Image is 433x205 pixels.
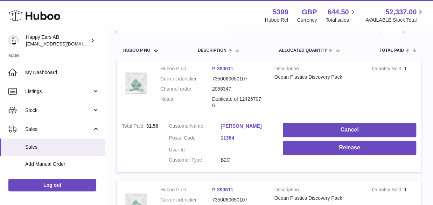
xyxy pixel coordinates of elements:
[160,65,212,72] dt: Huboo P no
[25,161,99,168] span: Add Manual Order
[221,123,272,129] a: [PERSON_NAME]
[265,17,288,23] div: Huboo Ref
[169,135,221,143] dt: Postal Code
[123,48,150,53] span: Huboo P no
[366,60,421,118] td: 1
[160,197,212,203] dt: Current identifier
[212,76,264,82] dd: 7350060650107
[25,88,92,95] span: Listings
[385,7,417,17] span: 52,337.00
[160,86,212,92] dt: Channel order
[372,187,404,194] strong: Quantity Sold
[122,123,146,130] strong: Total Paid
[365,17,425,23] span: AVAILABLE Stock Total
[379,48,404,53] span: Total paid
[274,65,362,74] strong: Description
[302,7,317,17] strong: GBP
[26,34,89,47] div: Happy Ears AB
[169,123,190,129] span: Customer
[25,69,99,76] span: My Dashboard
[146,123,158,129] span: 31.50
[212,86,264,92] dd: 2058347
[326,17,357,23] span: Total sales
[169,123,221,131] dt: Name
[169,157,221,163] dt: Customer Type
[8,35,19,46] img: 3pl@happyearsearplugs.com
[221,157,272,163] dd: B2C
[365,7,425,23] a: 52,337.00 AVAILABLE Stock Total
[160,76,212,82] dt: Current identifier
[279,48,327,53] span: ALLOCATED Quantity
[221,135,272,141] a: 11364
[297,17,317,23] div: Currency
[283,123,416,137] button: Cancel
[160,96,212,109] dt: Notes
[212,66,233,71] a: P-390511
[274,195,362,202] div: Ocean Plastics Discovery Pack
[25,107,92,114] span: Stock
[160,186,212,193] dt: Huboo P no
[198,48,226,53] span: Description
[273,7,288,17] strong: 5399
[212,197,264,203] dd: 7350060650107
[274,186,362,195] strong: Description
[327,7,349,17] span: 644.50
[326,7,357,23] a: 644.50 Total sales
[283,141,416,155] button: Release
[212,187,233,192] a: P-390511
[25,126,92,133] span: Sales
[169,147,221,153] dt: User Id
[26,41,103,47] span: [EMAIL_ADDRESS][DOMAIN_NAME]
[8,179,96,191] a: Log out
[372,66,404,73] strong: Quantity Sold
[274,74,362,80] div: Ocean Plastics Discovery Pack
[122,65,150,100] img: 53991642634710.jpg
[25,144,99,150] span: Sales
[212,96,264,109] p: Duplicate of 124267076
